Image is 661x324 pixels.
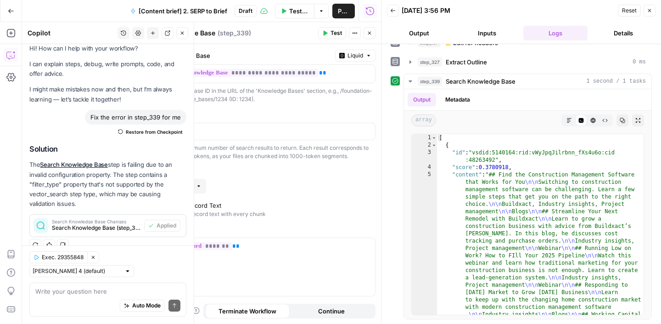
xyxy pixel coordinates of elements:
[85,110,186,125] div: Fix the error in step_339 for me
[289,6,308,16] span: Test Workflow
[440,93,476,107] button: Metadata
[455,26,519,40] button: Inputs
[404,74,651,89] button: 1 second / 1 tasks
[431,134,437,142] span: Toggle code folding, rows 1 through 203
[418,57,442,67] span: step_327
[332,4,355,18] button: Publish
[335,50,375,62] button: Liquid
[338,6,349,16] span: Publish
[144,220,180,232] button: Applied
[404,89,651,319] div: 1 second / 1 tasks
[132,301,161,310] span: Auto Mode
[239,7,252,15] span: Draft
[29,145,186,153] h2: Solution
[411,114,436,126] span: array
[218,28,251,38] span: ( step_339 )
[29,85,186,104] p: I might make mistakes now and then, but I’m always learning — let’s tackle it together!
[52,224,140,232] span: Search Knowledge Base (step_339)
[387,26,451,40] button: Output
[218,307,276,316] span: Terminate Workflow
[29,160,186,209] p: The step is failing due to an invalid configuration property. The step contains a "filter_type" p...
[138,87,375,103] div: Find the Knowledge Base ID in the URL of the 'Knowledge Bases' section, e.g., /foundation-inc-0/d...
[431,142,437,149] span: Toggle code folding, rows 2 through 21
[418,77,442,86] span: step_339
[412,142,437,149] div: 2
[290,304,374,318] button: Continue
[126,128,183,136] span: Restore from Checkpoint
[446,77,515,86] span: Search Knowledge Base
[622,6,637,15] span: Reset
[138,51,331,60] label: Select a Knowledge Base
[586,77,646,85] span: 1 second / 1 tasks
[412,134,437,142] div: 1
[347,51,363,60] span: Liquid
[138,226,375,235] label: Query
[446,57,487,67] span: Extract Outline
[633,58,646,66] span: 0 ms
[139,6,227,16] span: [Content brief] 2. SERP to Brief
[120,300,165,312] button: Auto Mode
[318,307,345,316] span: Continue
[412,149,437,164] div: 3
[29,44,186,53] p: Hi! How can I help with your workflow?
[404,55,651,69] button: 0 ms
[42,253,84,261] span: Exec. 29355848
[157,222,176,230] span: Applied
[125,4,233,18] button: [Content brief] 2. SERP to Brief
[33,267,121,276] input: Claude Sonnet 4 (default)
[138,144,375,160] div: This defines the maximum number of search results to return. Each result corresponds to approxima...
[29,251,87,263] button: Exec. 29355848
[523,26,588,40] button: Logs
[52,219,140,224] span: Search Knowledge Base Changes
[40,161,108,168] a: Search Knowledge Base
[28,28,115,38] div: Copilot
[412,164,437,171] div: 4
[318,27,346,39] button: Test
[138,168,375,176] div: Filters
[275,4,314,18] button: Test Workflow
[138,111,375,120] label: Max Results
[114,126,186,137] button: Restore from Checkpoint
[153,210,266,218] div: Return the full record text with every chunk
[618,5,641,17] button: Reset
[29,59,186,79] p: I can explain steps, debug, write prompts, code, and offer advice.
[408,93,436,107] button: Output
[591,26,655,40] button: Details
